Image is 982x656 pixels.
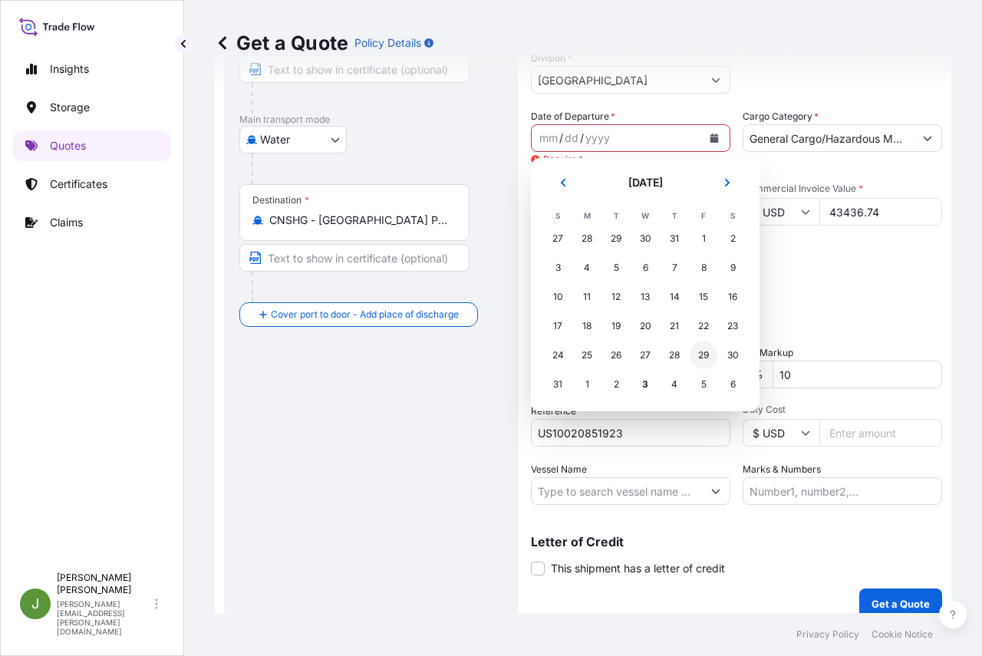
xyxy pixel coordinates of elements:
div: Wednesday, August 6, 2025 [631,254,659,282]
div: Monday, August 18, 2025 [573,312,601,340]
div: Wednesday, August 13, 2025 [631,283,659,311]
div: Wednesday, August 20, 2025 [631,312,659,340]
table: August 2025 [543,207,747,399]
div: Monday, September 1, 2025 [573,371,601,398]
div: Thursday, August 7, 2025 [661,254,688,282]
div: Sunday, August 31, 2025 [544,371,572,398]
th: T [660,207,689,224]
th: W [631,207,660,224]
div: Tuesday, July 29, 2025 [602,225,630,252]
div: Thursday, July 31, 2025 [661,225,688,252]
div: Friday, August 15, 2025 [690,283,717,311]
div: Sunday, August 3, 2025 [544,254,572,282]
div: Friday, August 22, 2025 [690,312,717,340]
div: Monday, August 11, 2025 [573,283,601,311]
button: Previous [546,170,580,195]
div: Friday, September 5, 2025 [690,371,717,398]
p: Get a Quote [215,31,348,55]
div: Monday, July 28, 2025 [573,225,601,252]
div: Friday, August 8, 2025 [690,254,717,282]
div: Saturday, August 9, 2025 [719,254,746,282]
div: Tuesday, September 2, 2025 [602,371,630,398]
div: Thursday, August 14, 2025 [661,283,688,311]
div: Sunday, August 10, 2025 [544,283,572,311]
div: Thursday, September 4, 2025 [661,371,688,398]
div: Monday, August 25, 2025 [573,341,601,369]
div: Saturday, August 30, 2025 [719,341,746,369]
div: Tuesday, August 26, 2025 [602,341,630,369]
div: Wednesday, August 27, 2025 [631,341,659,369]
h2: [DATE] [589,175,701,190]
div: Tuesday, August 12, 2025 [602,283,630,311]
div: Saturday, August 16, 2025 [719,283,746,311]
div: Sunday, July 27, 2025 [544,225,572,252]
div: Tuesday, August 19, 2025 [602,312,630,340]
button: Next [710,170,744,195]
div: Saturday, September 6, 2025 [719,371,746,398]
div: Today, Wednesday, September 3, 2025 [631,371,659,398]
div: Monday, August 4, 2025 [573,254,601,282]
th: M [572,207,601,224]
div: Saturday, August 23, 2025 [719,312,746,340]
section: Calendar [531,158,760,411]
div: Tuesday, August 5, 2025 [602,254,630,282]
div: Thursday, August 28, 2025 [661,341,688,369]
div: Friday, August 1, 2025 [690,225,717,252]
div: Friday, August 29, 2025 [690,341,717,369]
div: August 2025 [543,170,747,399]
th: T [601,207,631,224]
div: Sunday, August 17, 2025 [544,312,572,340]
p: Policy Details [354,35,421,51]
div: Sunday, August 24, 2025 [544,341,572,369]
div: Wednesday, July 30, 2025 [631,225,659,252]
th: S [543,207,572,224]
div: Saturday, August 2, 2025 [719,225,746,252]
th: S [718,207,747,224]
div: Thursday, August 21, 2025 [661,312,688,340]
th: F [689,207,718,224]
